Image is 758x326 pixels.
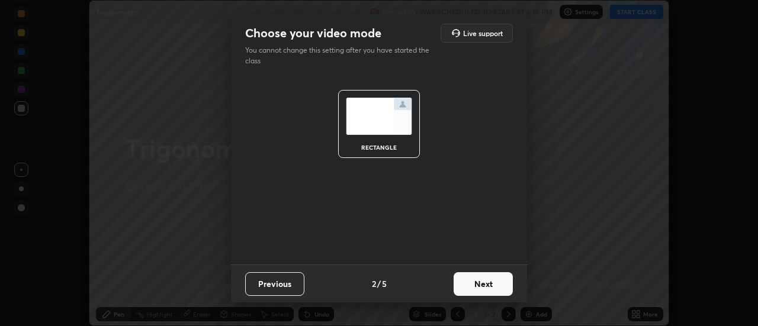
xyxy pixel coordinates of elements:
h2: Choose your video mode [245,25,381,41]
div: rectangle [355,144,403,150]
p: You cannot change this setting after you have started the class [245,45,437,66]
h4: 5 [382,277,387,290]
button: Next [454,272,513,296]
button: Previous [245,272,304,296]
h4: 2 [372,277,376,290]
h4: / [377,277,381,290]
h5: Live support [463,30,503,37]
img: normalScreenIcon.ae25ed63.svg [346,98,412,135]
